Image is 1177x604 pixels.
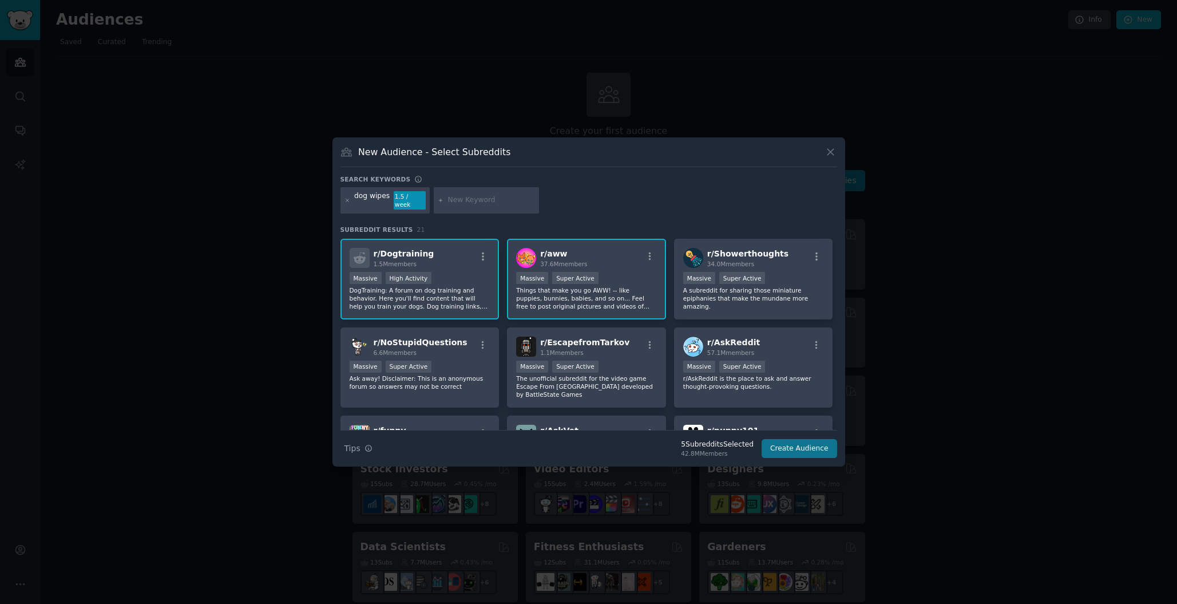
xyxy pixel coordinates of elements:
[374,260,417,267] span: 1.5M members
[417,226,425,233] span: 21
[540,426,578,435] span: r/ AskVet
[552,361,599,373] div: Super Active
[516,337,536,357] img: EscapefromTarkov
[683,337,703,357] img: AskReddit
[350,272,382,284] div: Massive
[516,272,548,284] div: Massive
[340,175,411,183] h3: Search keywords
[516,361,548,373] div: Massive
[707,338,760,347] span: r/ AskReddit
[540,249,567,258] span: r/ aww
[354,191,390,210] div: dog wipes
[340,439,377,459] button: Tips
[516,248,536,268] img: aww
[516,425,536,445] img: AskVet
[374,426,406,435] span: r/ funny
[374,338,467,347] span: r/ NoStupidQuestions
[350,286,490,310] p: DogTraining: A forum on dog training and behavior. Here you'll find content that will help you tr...
[762,439,837,459] button: Create Audience
[344,443,360,455] span: Tips
[516,286,657,310] p: Things that make you go AWW! -- like puppies, bunnies, babies, and so on... Feel free to post ori...
[516,374,657,398] p: The unofficial subreddit for the video game Escape From [GEOGRAPHIC_DATA] developed by BattleStat...
[683,248,703,268] img: Showerthoughts
[350,361,382,373] div: Massive
[683,286,824,310] p: A subreddit for sharing those miniature epiphanies that make the mundane more amazing.
[681,449,754,457] div: 42.8M Members
[448,195,535,206] input: New Keyword
[340,226,413,234] span: Subreddit Results
[374,249,434,258] span: r/ Dogtraining
[540,260,587,267] span: 37.6M members
[350,337,370,357] img: NoStupidQuestions
[540,338,629,347] span: r/ EscapefromTarkov
[707,426,759,435] span: r/ puppy101
[707,349,754,356] span: 57.1M members
[386,361,432,373] div: Super Active
[683,374,824,390] p: r/AskReddit is the place to ask and answer thought-provoking questions.
[374,349,417,356] span: 6.6M members
[358,146,510,158] h3: New Audience - Select Subreddits
[719,361,766,373] div: Super Active
[683,425,703,445] img: puppy101
[683,272,715,284] div: Massive
[707,260,754,267] span: 34.0M members
[350,425,370,445] img: funny
[719,272,766,284] div: Super Active
[386,272,432,284] div: High Activity
[540,349,584,356] span: 1.1M members
[350,374,490,390] p: Ask away! Disclaimer: This is an anonymous forum so answers may not be correct
[683,361,715,373] div: Massive
[681,440,754,450] div: 5 Subreddit s Selected
[707,249,788,258] span: r/ Showerthoughts
[394,191,426,210] div: 1.5 / week
[552,272,599,284] div: Super Active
